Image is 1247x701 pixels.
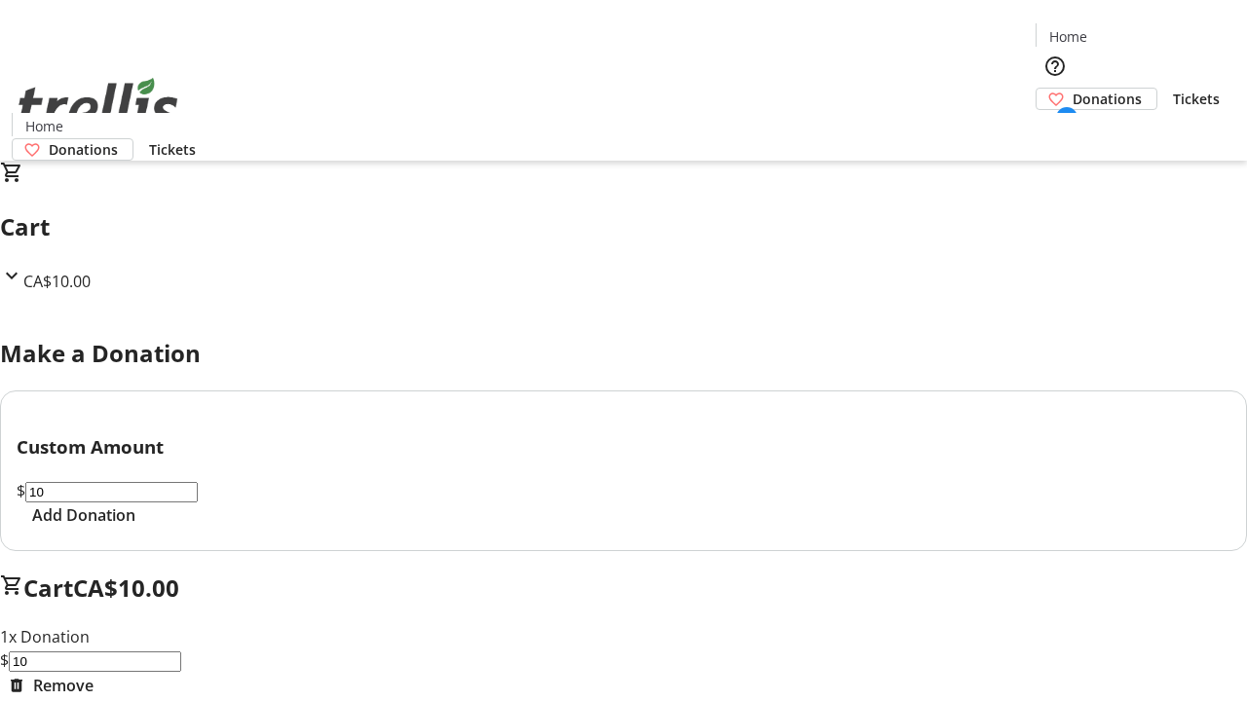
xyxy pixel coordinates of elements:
span: Add Donation [32,503,135,527]
span: CA$10.00 [73,572,179,604]
button: Help [1036,47,1075,86]
a: Donations [1036,88,1157,110]
span: Donations [1073,89,1142,109]
a: Home [1037,26,1099,47]
span: $ [17,480,25,501]
span: Remove [33,674,94,697]
a: Home [13,116,75,136]
a: Donations [12,138,133,161]
button: Add Donation [17,503,151,527]
span: Tickets [1173,89,1220,109]
a: Tickets [133,139,211,160]
span: Home [25,116,63,136]
a: Tickets [1157,89,1235,109]
span: Donations [49,139,118,160]
span: CA$10.00 [23,271,91,292]
h3: Custom Amount [17,433,1230,461]
span: Tickets [149,139,196,160]
span: Home [1049,26,1087,47]
input: Donation Amount [9,651,181,672]
input: Donation Amount [25,482,198,502]
button: Cart [1036,110,1075,149]
img: Orient E2E Organization iJa9XckSpf's Logo [12,56,185,154]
